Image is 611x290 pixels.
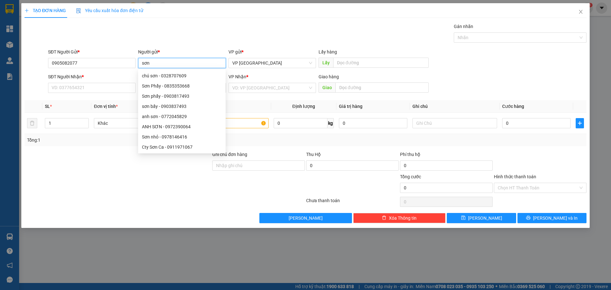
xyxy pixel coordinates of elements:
label: Gán nhãn [454,24,473,29]
span: save [461,216,466,221]
div: ANH SƠN - 0972390064 [142,123,222,130]
div: sơn bấy - 0903837493 [142,103,222,110]
span: printer [526,216,530,221]
button: printer[PERSON_NAME] và In [517,213,586,223]
span: Yêu cầu xuất hóa đơn điện tử [76,8,143,13]
div: ANH SƠN - 0972390064 [138,122,226,132]
div: Sơn phẩy - 0903817493 [138,91,226,101]
button: deleteXóa Thông tin [353,213,446,223]
div: anh sơn - 0772045829 [142,113,222,120]
span: TẠO ĐƠN HÀNG [25,8,66,13]
span: Giao hàng [319,74,339,79]
li: VP VP Cư Jút [44,27,85,34]
span: [PERSON_NAME] [289,215,323,222]
li: [PERSON_NAME] [3,3,92,15]
input: Dọc đường [333,58,429,68]
span: Tổng cước [400,174,421,179]
div: Cty Sơn Ca - 0911971067 [142,144,222,151]
div: SĐT Người Gửi [48,48,136,55]
input: VD: Bàn, Ghế [184,118,268,128]
span: [PERSON_NAME] và In [533,215,578,222]
span: Lấy [319,58,333,68]
input: Dọc đường [335,82,429,93]
button: Close [572,3,590,21]
div: Phí thu hộ [400,151,493,160]
span: delete [382,216,386,221]
div: SĐT Người Nhận [48,73,136,80]
div: Sơn Phẩy - 0835353668 [142,82,222,89]
span: Giao [319,82,335,93]
img: logo.jpg [3,3,25,25]
div: chú sơn - 0328707609 [142,72,222,79]
span: Đơn vị tính [94,104,118,109]
span: plus [25,8,29,13]
span: environment [44,35,48,40]
span: kg [327,118,334,128]
span: Khác [98,118,175,128]
li: VP VP [GEOGRAPHIC_DATA] [3,27,44,48]
span: close [578,9,583,14]
button: [PERSON_NAME] [259,213,352,223]
div: VP gửi [228,48,316,55]
label: Hình thức thanh toán [494,174,536,179]
button: save[PERSON_NAME] [447,213,516,223]
input: Ghi Chú [412,118,497,128]
div: Sơn Phẩy - 0835353668 [138,81,226,91]
button: plus [576,118,584,128]
div: Cty Sơn Ca - 0911971067 [138,142,226,152]
span: Thu Hộ [306,152,321,157]
div: Tổng: 1 [27,137,236,144]
span: plus [576,121,584,126]
div: Người gửi [138,48,226,55]
div: chú sơn - 0328707609 [138,71,226,81]
label: Ghi chú đơn hàng [212,152,247,157]
button: delete [27,118,37,128]
div: Sơn nhỏ - 0978146416 [142,133,222,140]
span: Cước hàng [502,104,524,109]
span: SL [45,104,50,109]
span: VP Nhận [228,74,246,79]
div: Chưa thanh toán [305,197,399,208]
span: Xóa Thông tin [389,215,417,222]
span: Giá trị hàng [339,104,362,109]
img: icon [76,8,81,13]
th: Ghi chú [410,100,500,113]
div: Sơn nhỏ - 0978146416 [138,132,226,142]
input: 0 [339,118,407,128]
div: Sơn phẩy - 0903817493 [142,93,222,100]
span: Lấy hàng [319,49,337,54]
div: anh sơn - 0772045829 [138,111,226,122]
span: VP Sài Gòn [232,58,312,68]
span: Định lượng [292,104,315,109]
span: [PERSON_NAME] [468,215,502,222]
div: sơn bấy - 0903837493 [138,101,226,111]
input: Ghi chú đơn hàng [212,160,305,171]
